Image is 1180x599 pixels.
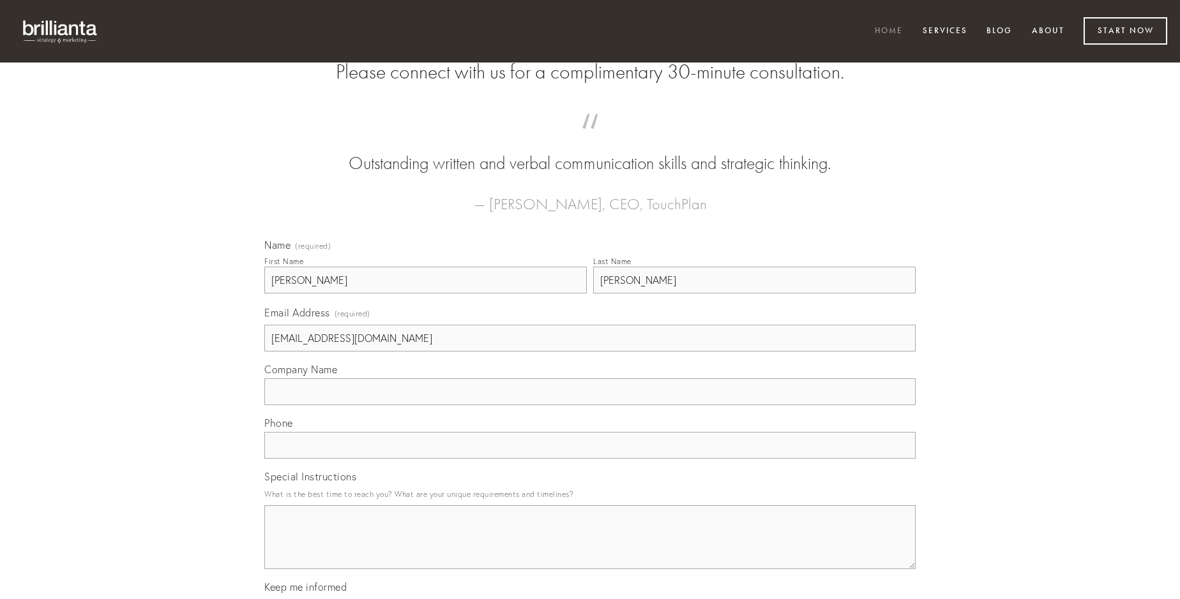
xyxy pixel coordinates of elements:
[264,256,303,266] div: First Name
[914,21,976,42] a: Services
[264,239,291,251] span: Name
[1024,21,1073,42] a: About
[264,485,916,503] p: What is the best time to reach you? What are your unique requirements and timelines?
[335,305,370,322] span: (required)
[295,242,331,250] span: (required)
[264,470,356,483] span: Special Instructions
[264,363,337,376] span: Company Name
[264,306,330,319] span: Email Address
[264,417,293,429] span: Phone
[285,176,895,217] figcaption: — [PERSON_NAME], CEO, TouchPlan
[285,126,895,176] blockquote: Outstanding written and verbal communication skills and strategic thinking.
[264,581,347,593] span: Keep me informed
[264,60,916,84] h2: Please connect with us for a complimentary 30-minute consultation.
[285,126,895,151] span: “
[1084,17,1167,45] a: Start Now
[866,21,911,42] a: Home
[978,21,1020,42] a: Blog
[593,256,632,266] div: Last Name
[13,13,109,50] img: brillianta - research, strategy, marketing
